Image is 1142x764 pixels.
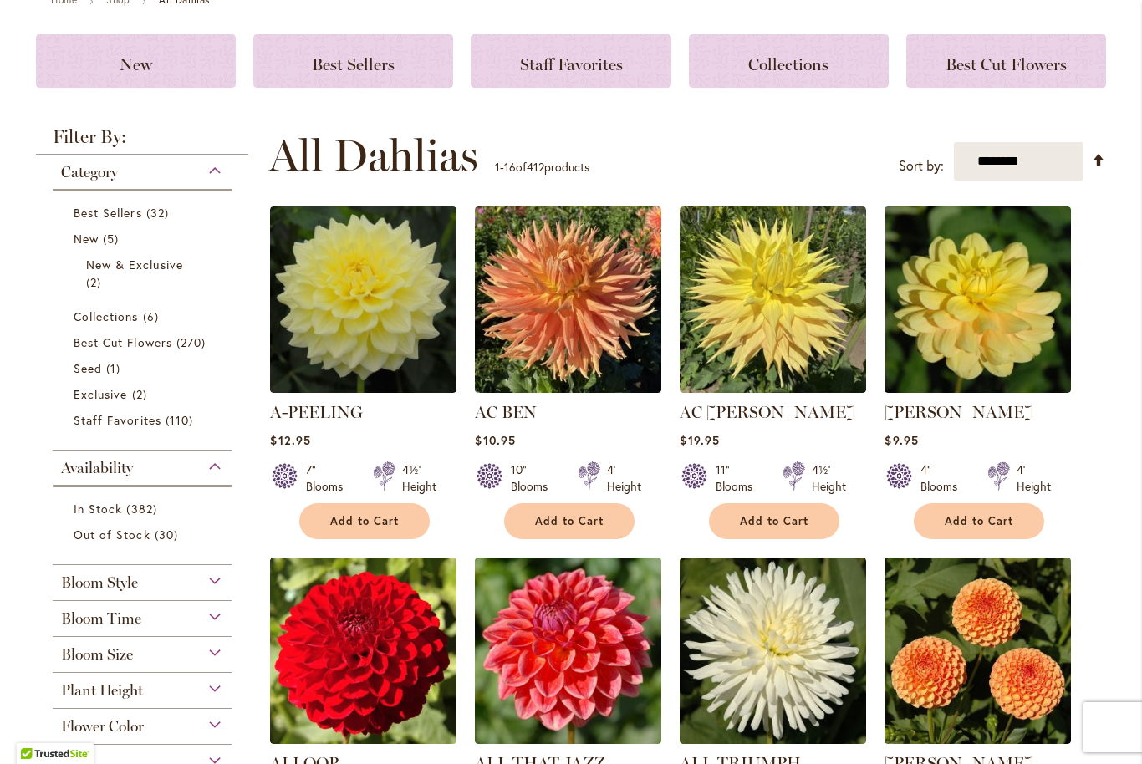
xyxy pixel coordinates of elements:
[680,206,866,393] img: AC Jeri
[885,380,1071,396] a: AHOY MATEY
[475,380,661,396] a: AC BEN
[885,432,918,448] span: $9.95
[899,150,944,181] label: Sort by:
[74,412,161,428] span: Staff Favorites
[155,526,182,543] span: 30
[511,461,558,495] div: 10" Blooms
[312,54,395,74] span: Best Sellers
[495,154,589,181] p: - of products
[680,380,866,396] a: AC Jeri
[270,432,310,448] span: $12.95
[74,334,215,351] a: Best Cut Flowers
[270,558,456,744] img: ALI OOP
[106,359,125,377] span: 1
[74,230,215,247] a: New
[253,34,453,88] a: Best Sellers
[946,54,1067,74] span: Best Cut Flowers
[36,34,236,88] a: New
[74,411,215,429] a: Staff Favorites
[143,308,163,325] span: 6
[74,527,150,542] span: Out of Stock
[402,461,436,495] div: 4½' Height
[74,205,142,221] span: Best Sellers
[680,558,866,744] img: ALL TRIUMPH
[36,128,248,155] strong: Filter By:
[74,359,215,377] a: Seed
[270,380,456,396] a: A-Peeling
[74,386,127,402] span: Exclusive
[885,206,1071,393] img: AHOY MATEY
[475,558,661,744] img: ALL THAT JAZZ
[61,459,133,477] span: Availability
[504,503,635,539] button: Add to Cart
[716,461,762,495] div: 11" Blooms
[13,705,59,751] iframe: Launch Accessibility Center
[885,558,1071,744] img: AMBER QUEEN
[74,526,215,543] a: Out of Stock 30
[176,334,210,351] span: 270
[86,273,105,291] span: 2
[607,461,641,495] div: 4' Height
[61,573,138,592] span: Bloom Style
[74,360,102,376] span: Seed
[132,385,151,403] span: 2
[475,206,661,393] img: AC BEN
[146,204,173,222] span: 32
[74,501,122,517] span: In Stock
[61,717,144,736] span: Flower Color
[812,461,846,495] div: 4½' Height
[74,308,215,325] a: Collections
[270,206,456,393] img: A-Peeling
[471,34,670,88] a: Staff Favorites
[74,204,215,222] a: Best Sellers
[61,681,143,700] span: Plant Height
[126,500,161,517] span: 382
[475,402,537,422] a: AC BEN
[475,731,661,747] a: ALL THAT JAZZ
[906,34,1106,88] a: Best Cut Flowers
[86,257,183,272] span: New & Exclusive
[709,503,839,539] button: Add to Cart
[120,54,152,74] span: New
[74,308,139,324] span: Collections
[689,34,889,88] a: Collections
[166,411,197,429] span: 110
[61,163,118,181] span: Category
[680,432,719,448] span: $19.95
[535,514,604,528] span: Add to Cart
[680,402,855,422] a: AC [PERSON_NAME]
[103,230,123,247] span: 5
[504,159,516,175] span: 16
[680,731,866,747] a: ALL TRIUMPH
[306,461,353,495] div: 7" Blooms
[920,461,967,495] div: 4" Blooms
[270,402,363,422] a: A-PEELING
[86,256,202,291] a: New &amp; Exclusive
[74,231,99,247] span: New
[520,54,623,74] span: Staff Favorites
[299,503,430,539] button: Add to Cart
[740,514,808,528] span: Add to Cart
[269,130,478,181] span: All Dahlias
[475,432,515,448] span: $10.95
[74,385,215,403] a: Exclusive
[885,731,1071,747] a: AMBER QUEEN
[885,402,1033,422] a: [PERSON_NAME]
[74,500,215,517] a: In Stock 382
[270,731,456,747] a: ALI OOP
[527,159,544,175] span: 412
[330,514,399,528] span: Add to Cart
[945,514,1013,528] span: Add to Cart
[61,645,133,664] span: Bloom Size
[1017,461,1051,495] div: 4' Height
[914,503,1044,539] button: Add to Cart
[748,54,828,74] span: Collections
[61,609,141,628] span: Bloom Time
[495,159,500,175] span: 1
[74,334,172,350] span: Best Cut Flowers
